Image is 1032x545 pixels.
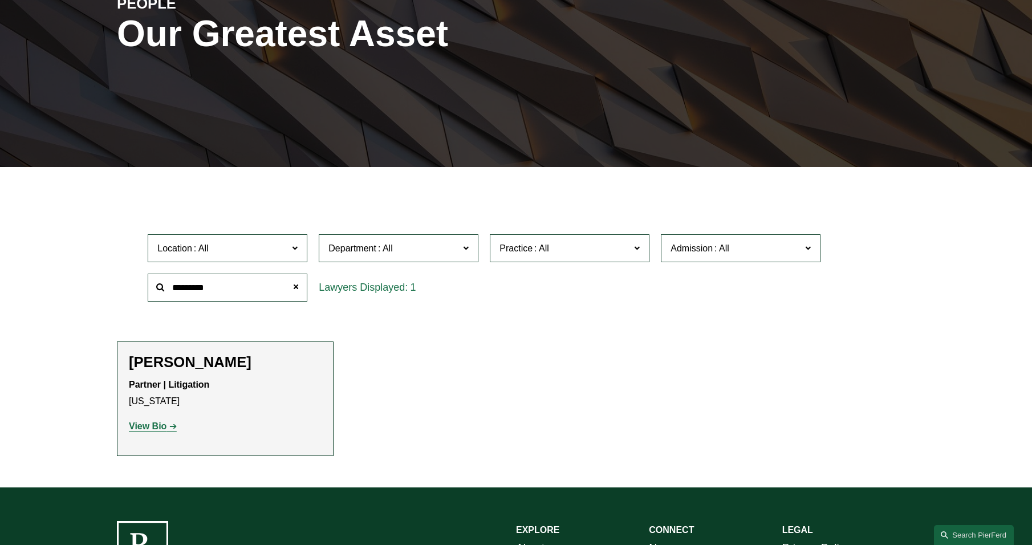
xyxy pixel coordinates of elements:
span: 1 [410,282,416,293]
span: Location [157,243,192,253]
span: Department [328,243,376,253]
strong: EXPLORE [516,525,559,535]
h1: Our Greatest Asset [117,13,649,55]
p: [US_STATE] [129,377,322,410]
a: View Bio [129,421,177,431]
strong: View Bio [129,421,166,431]
strong: Partner | Litigation [129,380,209,389]
a: Search this site [934,525,1014,545]
strong: CONNECT [649,525,694,535]
span: Practice [499,243,533,253]
h2: [PERSON_NAME] [129,353,322,371]
span: Admission [671,243,713,253]
strong: LEGAL [782,525,813,535]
